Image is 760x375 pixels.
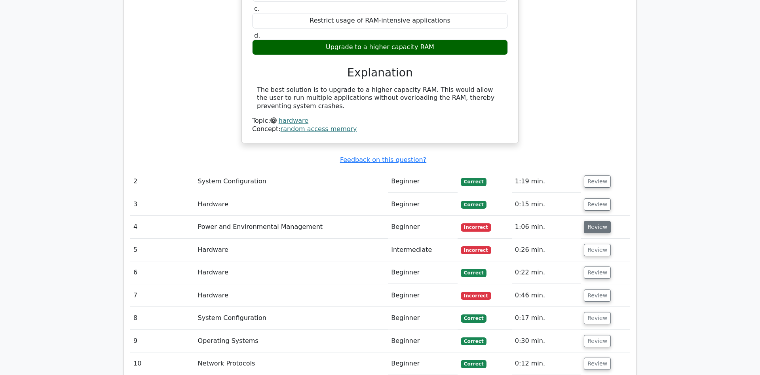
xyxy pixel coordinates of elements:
[461,314,486,322] span: Correct
[254,32,260,39] span: d.
[130,330,195,352] td: 9
[130,352,195,375] td: 10
[512,170,581,193] td: 1:19 min.
[195,216,388,238] td: Power and Environmental Management
[252,40,508,55] div: Upgrade to a higher capacity RAM
[461,292,491,300] span: Incorrect
[130,193,195,216] td: 3
[195,352,388,375] td: Network Protocols
[130,261,195,284] td: 6
[252,13,508,29] div: Restrict usage of RAM-intensive applications
[340,156,426,164] a: Feedback on this question?
[512,216,581,238] td: 1:06 min.
[461,337,486,345] span: Correct
[388,216,458,238] td: Beginner
[130,307,195,329] td: 8
[388,284,458,307] td: Beginner
[195,170,388,193] td: System Configuration
[584,266,611,279] button: Review
[388,170,458,193] td: Beginner
[584,175,611,188] button: Review
[461,360,486,368] span: Correct
[584,335,611,347] button: Review
[130,284,195,307] td: 7
[584,198,611,211] button: Review
[512,239,581,261] td: 0:26 min.
[252,125,508,133] div: Concept:
[130,170,195,193] td: 2
[512,352,581,375] td: 0:12 min.
[254,5,260,12] span: c.
[512,330,581,352] td: 0:30 min.
[512,307,581,329] td: 0:17 min.
[195,239,388,261] td: Hardware
[388,330,458,352] td: Beginner
[584,312,611,324] button: Review
[195,284,388,307] td: Hardware
[388,193,458,216] td: Beginner
[388,239,458,261] td: Intermediate
[252,117,508,125] div: Topic:
[461,269,486,277] span: Correct
[584,289,611,302] button: Review
[461,246,491,254] span: Incorrect
[257,66,503,80] h3: Explanation
[388,307,458,329] td: Beginner
[130,239,195,261] td: 5
[195,307,388,329] td: System Configuration
[461,201,486,209] span: Correct
[388,352,458,375] td: Beginner
[512,261,581,284] td: 0:22 min.
[388,261,458,284] td: Beginner
[584,244,611,256] button: Review
[279,117,308,124] a: hardware
[461,178,486,186] span: Correct
[512,193,581,216] td: 0:15 min.
[584,358,611,370] button: Review
[195,261,388,284] td: Hardware
[512,284,581,307] td: 0:46 min.
[257,86,503,110] div: The best solution is to upgrade to a higher capacity RAM. This would allow the user to run multip...
[195,330,388,352] td: Operating Systems
[461,223,491,231] span: Incorrect
[195,193,388,216] td: Hardware
[584,221,611,233] button: Review
[281,125,357,133] a: random access memory
[130,216,195,238] td: 4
